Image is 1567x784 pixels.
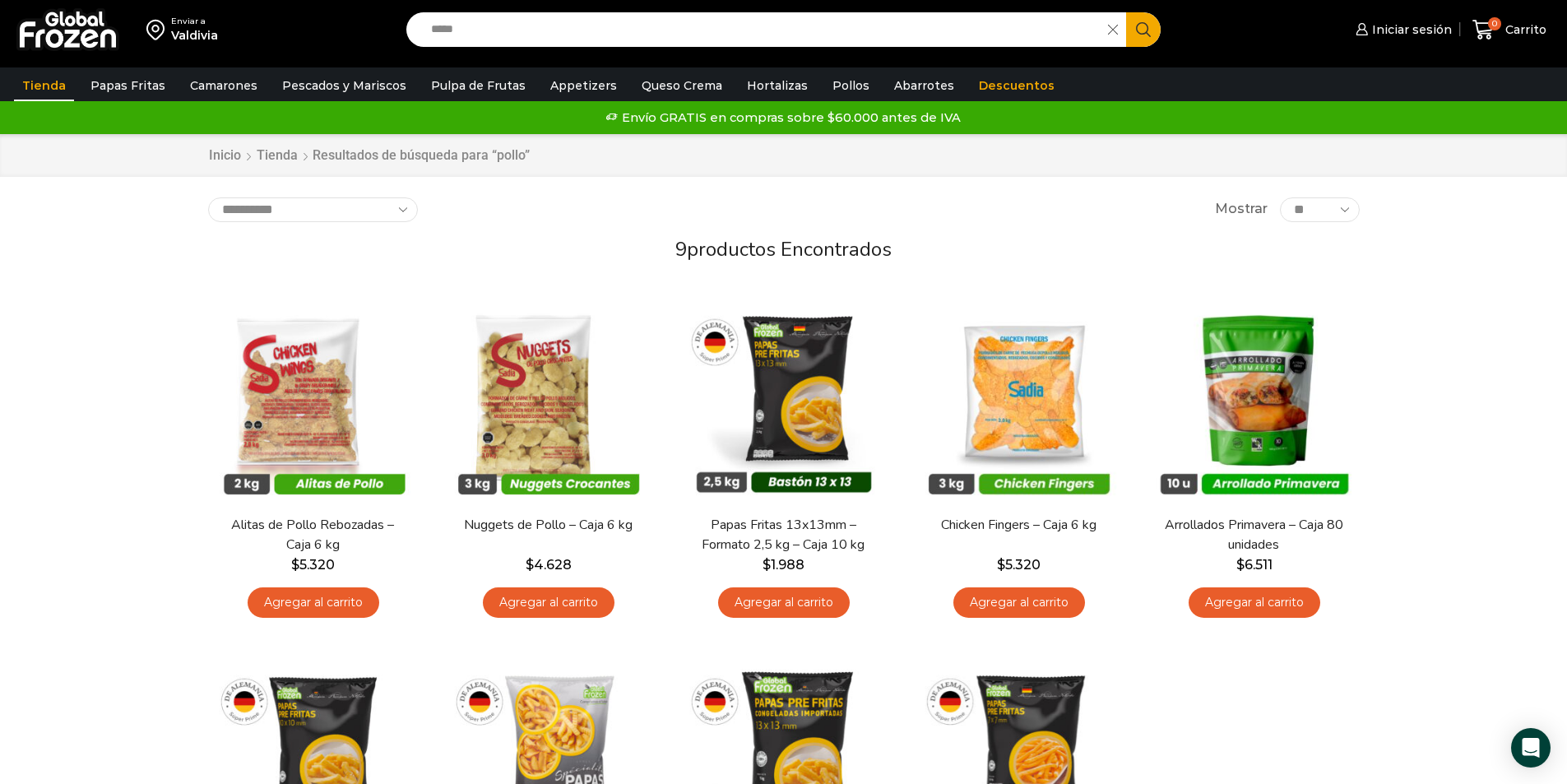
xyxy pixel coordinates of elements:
[526,557,534,573] span: $
[971,70,1063,101] a: Descuentos
[886,70,962,101] a: Abarrotes
[1159,516,1348,554] a: Arrollados Primavera – Caja 80 unidades
[1501,21,1546,38] span: Carrito
[924,516,1113,535] a: Chicken Fingers – Caja 6 kg
[256,146,299,165] a: Tienda
[526,557,572,573] bdi: 4.628
[218,516,407,554] a: Alitas de Pollo Rebozadas – Caja 6 kg
[953,587,1085,618] a: Agregar al carrito: “Chicken Fingers - Caja 6 kg”
[1488,17,1501,30] span: 0
[675,236,687,262] span: 9
[248,587,379,618] a: Agregar al carrito: “Alitas de Pollo Rebozadas - Caja 6 kg”
[483,587,614,618] a: Agregar al carrito: “Nuggets de Pollo - Caja 6 kg”
[1126,12,1161,47] button: Search button
[824,70,878,101] a: Pollos
[1236,557,1245,573] span: $
[997,557,1041,573] bdi: 5.320
[171,16,218,27] div: Enviar a
[182,70,266,101] a: Camarones
[171,27,218,44] div: Valdivia
[1368,21,1452,38] span: Iniciar sesión
[274,70,415,101] a: Pescados y Mariscos
[1236,557,1273,573] bdi: 6.511
[1511,728,1551,768] div: Open Intercom Messenger
[739,70,816,101] a: Hortalizas
[208,197,418,222] select: Pedido de la tienda
[1189,587,1320,618] a: Agregar al carrito: “Arrollados Primavera - Caja 80 unidades”
[542,70,625,101] a: Appetizers
[82,70,174,101] a: Papas Fritas
[763,557,804,573] bdi: 1.988
[633,70,730,101] a: Queso Crema
[763,557,771,573] span: $
[1351,13,1452,46] a: Iniciar sesión
[688,516,878,554] a: Papas Fritas 13x13mm – Formato 2,5 kg – Caja 10 kg
[208,146,242,165] a: Inicio
[291,557,299,573] span: $
[453,516,642,535] a: Nuggets de Pollo – Caja 6 kg
[208,146,530,165] nav: Breadcrumb
[146,16,171,44] img: address-field-icon.svg
[718,587,850,618] a: Agregar al carrito: “Papas Fritas 13x13mm - Formato 2,5 kg - Caja 10 kg”
[1215,200,1268,219] span: Mostrar
[997,557,1005,573] span: $
[687,236,892,262] span: productos encontrados
[1468,11,1551,49] a: 0 Carrito
[291,557,335,573] bdi: 5.320
[313,147,530,163] h1: Resultados de búsqueda para “pollo”
[423,70,534,101] a: Pulpa de Frutas
[14,70,74,101] a: Tienda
